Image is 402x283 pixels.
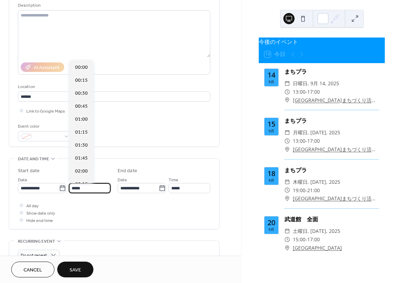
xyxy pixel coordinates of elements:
[18,83,209,90] div: Location
[293,244,342,252] a: [GEOGRAPHIC_DATA]
[269,178,274,182] div: 9月
[57,262,93,277] button: Save
[284,116,379,125] div: まちプラ
[307,235,320,244] span: 17:00
[118,167,137,175] div: End date
[269,80,274,83] div: 9月
[268,121,275,128] div: 15
[18,176,27,184] span: Date
[307,88,320,96] span: 17:00
[305,137,307,145] span: -
[24,267,42,274] span: Cancel
[75,90,88,97] span: 00:30
[293,79,339,88] span: 日曜日, 9月 14, 2025
[284,96,290,105] div: ​
[268,170,275,177] div: 18
[259,38,385,46] div: 今後のイベント
[293,128,340,137] span: 月曜日, [DATE], 2025
[293,137,305,145] span: 13:00
[284,194,290,203] div: ​
[293,96,379,105] a: [GEOGRAPHIC_DATA]まちづくり活動プラザ体育館
[26,108,65,115] span: Link to Google Maps
[18,167,40,175] div: Start date
[26,210,55,217] span: Show date only
[284,79,290,88] div: ​
[269,228,274,231] div: 9月
[268,72,275,79] div: 14
[70,267,81,274] span: Save
[75,116,88,123] span: 01:00
[293,178,340,186] span: 木曜日, [DATE], 2025
[75,168,88,175] span: 02:00
[284,128,290,137] div: ​
[284,166,379,174] div: まちプラ
[18,238,55,245] span: Recurring event
[26,217,53,224] span: Hide end time
[284,227,290,235] div: ​
[284,88,290,96] div: ​
[284,244,290,252] div: ​
[11,262,54,277] button: Cancel
[75,142,88,149] span: 01:30
[305,186,307,195] span: -
[293,186,305,195] span: 19:00
[305,88,307,96] span: -
[18,123,71,130] div: Event color
[284,186,290,195] div: ​
[293,145,379,154] a: [GEOGRAPHIC_DATA]まちづくり活動プラザ体育館
[307,137,320,145] span: 17:00
[75,77,88,84] span: 00:15
[307,186,320,195] span: 21:00
[75,155,88,162] span: 01:45
[284,178,290,186] div: ​
[75,64,88,71] span: 00:00
[284,67,379,76] div: まちプラ
[18,2,209,9] div: Description
[75,181,88,188] span: 02:15
[284,145,290,154] div: ​
[75,129,88,136] span: 01:15
[293,194,379,203] a: [GEOGRAPHIC_DATA]まちづくり活動プラザ体育館
[293,235,305,244] span: 15:00
[284,215,379,223] div: 武道館 全面
[18,155,49,163] span: Date and time
[75,103,88,110] span: 00:45
[284,235,290,244] div: ​
[293,227,340,235] span: 土曜日, [DATE], 2025
[69,176,79,184] span: Time
[169,176,178,184] span: Time
[284,137,290,145] div: ​
[268,219,275,226] div: 20
[269,129,274,133] div: 9月
[305,235,307,244] span: -
[26,202,39,210] span: All day
[21,251,47,260] span: Do not repeat
[293,88,305,96] span: 13:00
[118,176,127,184] span: Date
